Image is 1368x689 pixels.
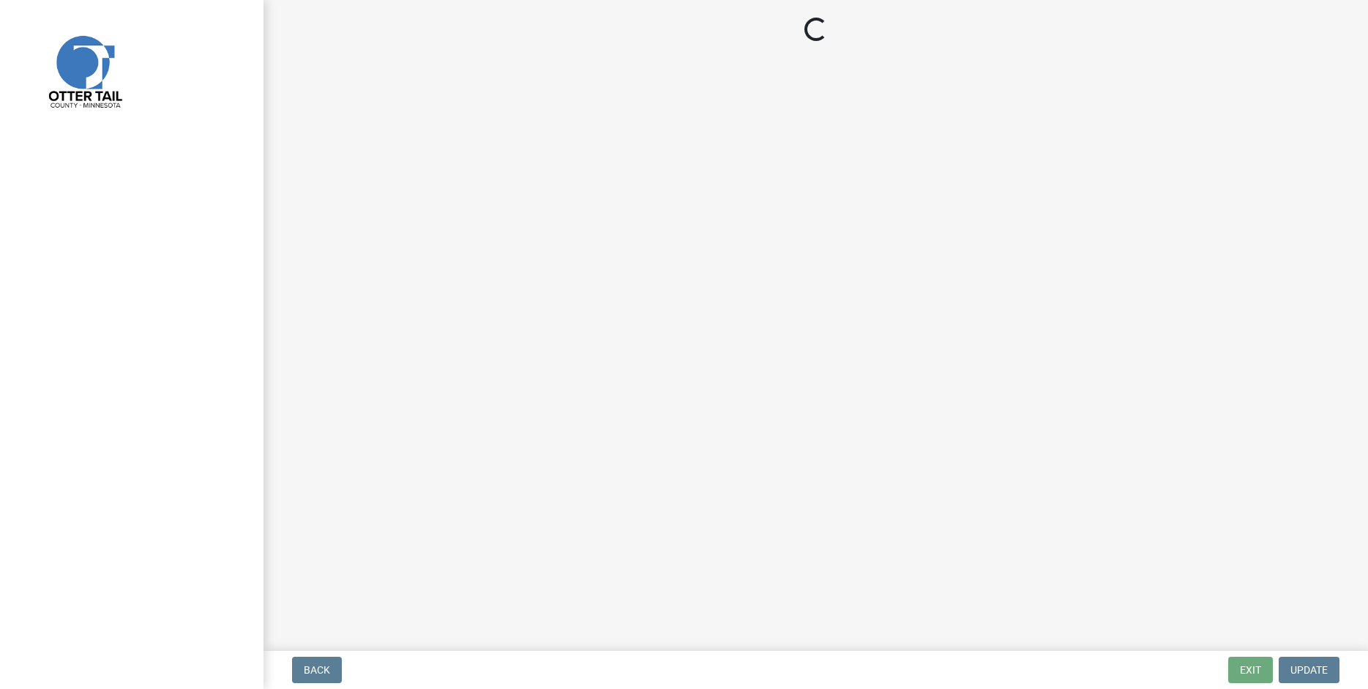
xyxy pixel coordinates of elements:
[304,664,330,676] span: Back
[292,657,342,683] button: Back
[1279,657,1339,683] button: Update
[1290,664,1328,676] span: Update
[1228,657,1273,683] button: Exit
[29,15,139,125] img: Otter Tail County, Minnesota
